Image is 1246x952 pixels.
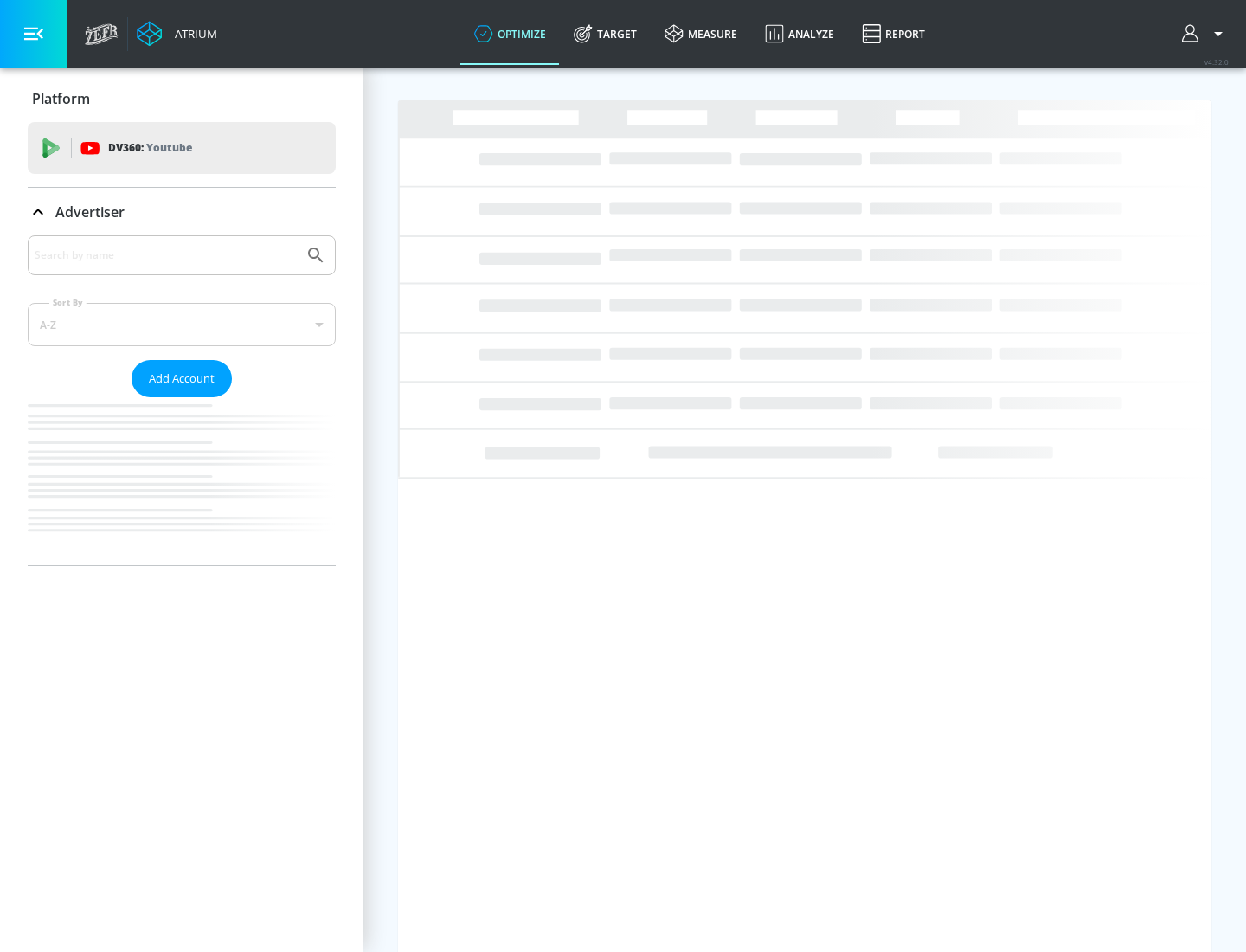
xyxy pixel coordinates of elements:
[28,303,336,346] div: A-Z
[146,138,192,157] p: Youtube
[32,89,90,108] p: Platform
[35,244,297,267] input: Search by name
[168,26,217,42] div: Atrium
[28,74,336,123] div: Platform
[848,3,939,65] a: Report
[132,360,232,397] button: Add Account
[108,138,192,158] p: DV360:
[28,235,336,565] div: Advertiser
[1204,57,1229,67] span: v 4.32.0
[49,297,87,308] label: Sort By
[460,3,560,65] a: optimize
[560,3,651,65] a: Target
[149,369,215,389] span: Add Account
[55,203,125,222] p: Advertiser
[751,3,848,65] a: Analyze
[137,21,217,47] a: Atrium
[651,3,751,65] a: measure
[28,122,336,174] div: DV360: Youtube
[28,188,336,236] div: Advertiser
[28,397,336,565] nav: list of Advertiser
